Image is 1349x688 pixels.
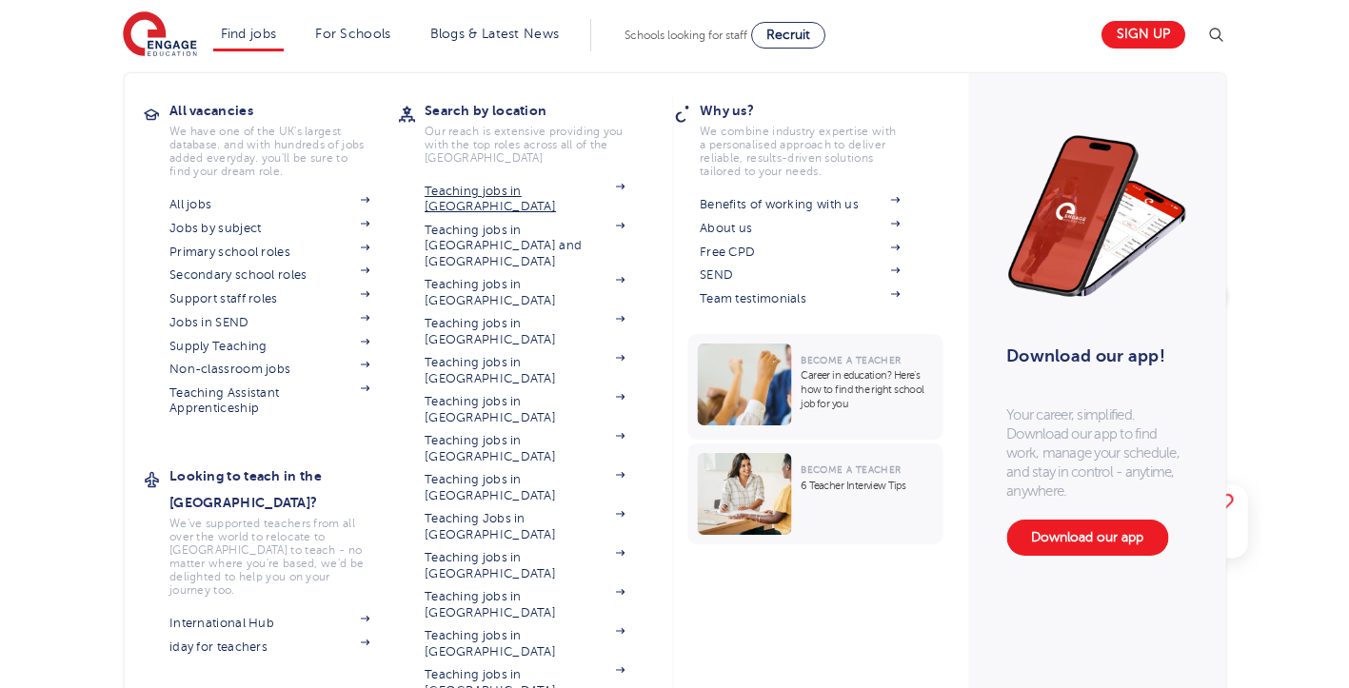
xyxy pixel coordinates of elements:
p: We've supported teachers from all over the world to relocate to [GEOGRAPHIC_DATA] to teach - no m... [169,517,369,597]
span: Schools looking for staff [625,29,747,42]
a: Teaching Jobs in [GEOGRAPHIC_DATA] [425,511,625,542]
a: iday for teachers [169,639,369,655]
a: Teaching jobs in [GEOGRAPHIC_DATA] [425,472,625,503]
a: Non-classroom jobs [169,362,369,377]
h3: Download our app! [1006,335,1179,377]
p: Career in education? Here’s how to find the right school job for you [801,368,933,411]
a: Supply Teaching [169,339,369,354]
a: For Schools [315,27,390,41]
a: Become a Teacher6 Teacher Interview Tips [687,443,947,544]
a: Recruit [751,22,825,49]
h3: All vacancies [169,97,398,124]
a: About us [700,221,900,236]
a: All jobs [169,197,369,212]
a: Blogs & Latest News [430,27,560,41]
a: Team testimonials [700,291,900,306]
a: Teaching jobs in [GEOGRAPHIC_DATA] and [GEOGRAPHIC_DATA] [425,223,625,269]
p: Our reach is extensive providing you with the top roles across all of the [GEOGRAPHIC_DATA] [425,125,625,165]
a: Benefits of working with us [700,197,900,212]
a: Teaching jobs in [GEOGRAPHIC_DATA] [425,550,625,581]
a: Find jobs [221,27,277,41]
h3: Why us? [700,97,928,124]
a: Download our app [1006,520,1168,556]
p: 6 Teacher Interview Tips [801,479,933,493]
h3: Search by location [425,97,653,124]
a: All vacanciesWe have one of the UK's largest database. and with hundreds of jobs added everyday. ... [169,97,398,178]
a: Why us?We combine industry expertise with a personalised approach to deliver reliable, results-dr... [700,97,928,178]
a: SEND [700,267,900,283]
a: Teaching jobs in [GEOGRAPHIC_DATA] [425,394,625,425]
h3: Looking to teach in the [GEOGRAPHIC_DATA]? [169,462,398,516]
span: Become a Teacher [801,464,901,475]
img: Engage Education [123,11,197,59]
a: Jobs in SEND [169,315,369,330]
a: Support staff roles [169,291,369,306]
a: Teaching jobs in [GEOGRAPHIC_DATA] [425,628,625,659]
a: Secondary school roles [169,267,369,283]
a: Teaching jobs in [GEOGRAPHIC_DATA] [425,433,625,464]
a: Free CPD [700,245,900,260]
a: Search by locationOur reach is extensive providing you with the top roles across all of the [GEOG... [425,97,653,165]
a: Teaching jobs in [GEOGRAPHIC_DATA] [425,589,625,620]
p: We have one of the UK's largest database. and with hundreds of jobs added everyday. you'll be sur... [169,125,369,178]
a: Primary school roles [169,245,369,260]
a: Jobs by subject [169,221,369,236]
a: International Hub [169,616,369,631]
p: Your career, simplified. Download our app to find work, manage your schedule, and stay in control... [1006,405,1187,501]
a: Sign up [1101,21,1185,49]
a: Teaching jobs in [GEOGRAPHIC_DATA] [425,355,625,386]
a: Teaching Assistant Apprenticeship [169,385,369,417]
a: Teaching jobs in [GEOGRAPHIC_DATA] [425,184,625,215]
a: Become a TeacherCareer in education? Here’s how to find the right school job for you [687,334,947,440]
a: Teaching jobs in [GEOGRAPHIC_DATA] [425,316,625,347]
a: Looking to teach in the [GEOGRAPHIC_DATA]?We've supported teachers from all over the world to rel... [169,462,398,597]
a: Teaching jobs in [GEOGRAPHIC_DATA] [425,277,625,308]
span: Become a Teacher [801,355,901,365]
p: We combine industry expertise with a personalised approach to deliver reliable, results-driven so... [700,125,900,178]
span: Recruit [766,28,810,42]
